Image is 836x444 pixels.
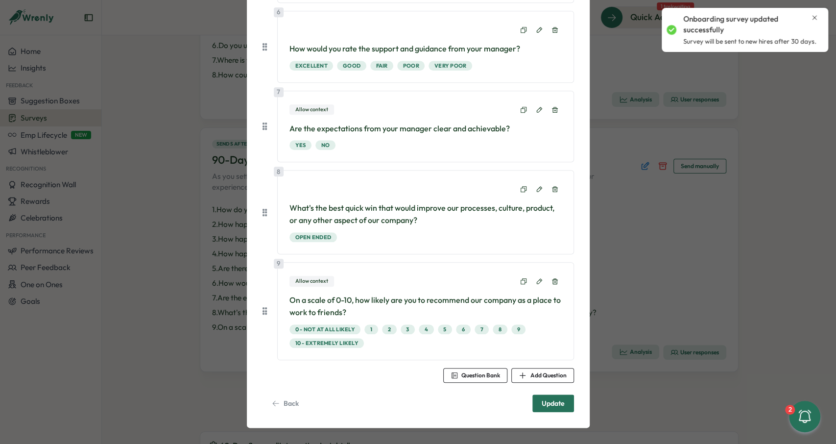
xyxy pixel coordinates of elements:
[811,14,818,22] button: Close notification
[284,400,299,407] span: Back
[443,325,446,334] span: 5
[289,104,334,115] div: Allow context
[789,401,820,432] button: 2
[263,395,308,412] button: Back
[443,368,507,383] button: Question Bank
[499,325,502,334] span: 8
[289,123,562,135] p: Are the expectations from your manager clear and achievable?
[289,202,562,226] p: What's the best quick win that would improve our processes, culture, product, or any other aspect...
[295,61,328,70] span: Excellent
[370,325,372,334] span: 1
[434,61,466,70] span: Very Poor
[376,61,387,70] span: Fair
[295,339,358,347] span: 10 - Extremely likely
[274,259,284,269] div: 9
[462,325,465,334] span: 6
[274,167,284,176] div: 8
[274,87,284,97] div: 7
[321,141,330,149] span: No
[403,61,419,70] span: Poor
[785,405,795,415] div: 2
[289,43,562,55] p: How would you rate the support and guidance from your manager?
[295,141,306,149] span: Yes
[480,325,483,334] span: 7
[425,325,428,334] span: 4
[289,276,334,286] div: Allow context
[388,325,391,334] span: 2
[542,395,565,412] span: Update
[517,325,520,334] span: 9
[295,325,355,334] span: 0 - Not at all likely
[530,372,567,378] span: Add Question
[683,14,807,35] p: Onboarding survey updated successfully
[295,233,332,242] span: Open ended
[532,395,574,412] button: Update
[289,294,562,319] p: On a scale of 0-10, how likely are you to recommend our company as a place to work to friends?
[343,61,360,70] span: Good
[406,325,409,334] span: 3
[274,7,284,17] div: 6
[683,37,816,46] p: Survey will be sent to new hires after 30 days.
[511,368,574,383] button: Add Question
[461,372,500,378] span: Question Bank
